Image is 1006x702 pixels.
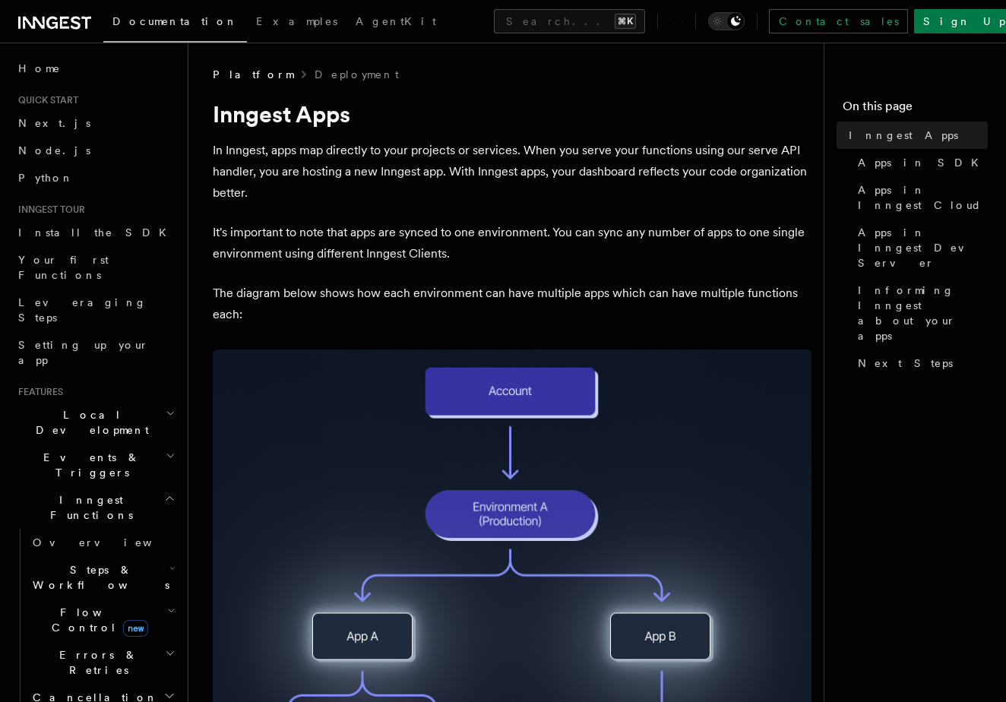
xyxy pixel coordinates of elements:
a: Your first Functions [12,246,179,289]
a: Deployment [315,67,399,82]
span: Inngest Apps [849,128,958,143]
span: Inngest Functions [12,492,164,523]
span: Features [12,386,63,398]
span: Apps in Inngest Dev Server [858,225,988,270]
span: Setting up your app [18,339,149,366]
a: Install the SDK [12,219,179,246]
span: Overview [33,536,189,549]
button: Steps & Workflows [27,556,179,599]
kbd: ⌘K [615,14,636,29]
a: Setting up your app [12,331,179,374]
span: Next.js [18,117,90,129]
a: Inngest Apps [843,122,988,149]
a: Apps in Inngest Cloud [852,176,988,219]
span: Examples [256,15,337,27]
button: Events & Triggers [12,444,179,486]
a: Informing Inngest about your apps [852,277,988,349]
a: Node.js [12,137,179,164]
button: Inngest Functions [12,486,179,529]
span: Platform [213,67,293,82]
span: Home [18,61,61,76]
span: Informing Inngest about your apps [858,283,988,343]
a: Python [12,164,179,191]
button: Toggle dark mode [708,12,745,30]
span: Install the SDK [18,226,176,239]
a: Documentation [103,5,247,43]
span: Leveraging Steps [18,296,147,324]
a: Leveraging Steps [12,289,179,331]
span: Apps in Inngest Cloud [858,182,988,213]
p: The diagram below shows how each environment can have multiple apps which can have multiple funct... [213,283,811,325]
span: Documentation [112,15,238,27]
span: Events & Triggers [12,450,166,480]
span: Inngest tour [12,204,85,216]
button: Flow Controlnew [27,599,179,641]
h4: On this page [843,97,988,122]
a: Next.js [12,109,179,137]
span: Steps & Workflows [27,562,169,593]
span: Python [18,172,74,184]
a: Next Steps [852,349,988,377]
span: Your first Functions [18,254,109,281]
a: Apps in SDK [852,149,988,176]
span: Next Steps [858,356,953,371]
button: Local Development [12,401,179,444]
span: new [123,620,148,637]
span: Quick start [12,94,78,106]
span: Apps in SDK [858,155,988,170]
span: Errors & Retries [27,647,165,678]
p: It's important to note that apps are synced to one environment. You can sync any number of apps t... [213,222,811,264]
span: Node.js [18,144,90,157]
h1: Inngest Apps [213,100,811,128]
button: Errors & Retries [27,641,179,684]
button: Search...⌘K [494,9,645,33]
p: In Inngest, apps map directly to your projects or services. When you serve your functions using o... [213,140,811,204]
span: Local Development [12,407,166,438]
a: Overview [27,529,179,556]
a: AgentKit [346,5,445,41]
a: Examples [247,5,346,41]
a: Apps in Inngest Dev Server [852,219,988,277]
span: Flow Control [27,605,167,635]
a: Home [12,55,179,82]
a: Contact sales [769,9,908,33]
span: AgentKit [356,15,436,27]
